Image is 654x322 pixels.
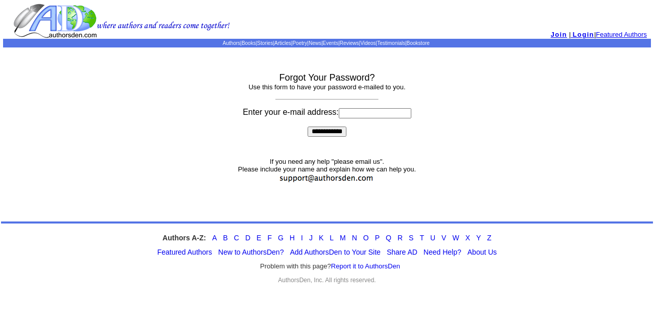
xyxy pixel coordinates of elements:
[331,262,400,270] a: Report it to AuthorsDen
[243,108,411,116] font: Enter your e-mail address:
[571,31,594,38] a: Login
[573,31,594,38] span: Login
[234,234,239,242] a: C
[218,248,284,256] a: New to AuthorsDen?
[223,234,227,242] a: B
[452,234,459,242] a: W
[377,40,405,46] a: Testimonials
[476,234,481,242] a: Y
[309,234,313,242] a: J
[223,40,240,46] a: Authors
[267,234,272,242] a: F
[242,40,256,46] a: Books
[212,234,217,242] a: A
[290,234,295,242] a: H
[257,40,273,46] a: Stories
[162,234,206,242] strong: Authors A-Z:
[363,234,369,242] a: O
[13,3,230,39] img: logo.gif
[309,40,321,46] a: News
[409,234,413,242] a: S
[238,158,416,185] font: If you need any help "please email us". Please include your name and explain how we can help you.
[279,72,375,83] font: Forgot Your Password?
[330,234,334,242] a: L
[407,40,430,46] a: Bookstore
[276,173,378,184] img: support.jpg
[596,31,647,38] a: Featured Authors
[301,234,303,242] a: I
[441,234,446,242] a: V
[256,234,261,242] a: E
[569,31,647,38] font: | |
[551,31,567,38] a: Join
[323,40,339,46] a: Events
[375,234,380,242] a: P
[278,234,284,242] a: G
[419,234,424,242] a: T
[424,248,461,256] a: Need Help?
[352,234,357,242] a: N
[360,40,376,46] a: Videos
[260,262,400,270] font: Problem with this page?
[274,40,291,46] a: Articles
[3,40,651,46] p: | | | | | | | | | |
[157,248,212,256] a: Featured Authors
[340,234,346,242] a: M
[1,277,653,284] div: AuthorsDen, Inc. All rights reserved.
[398,234,403,242] a: R
[319,234,323,242] a: K
[487,234,492,242] a: Z
[290,248,380,256] a: Add AuthorsDen to Your Site
[465,234,470,242] a: X
[468,248,497,256] a: About Us
[430,234,435,242] a: U
[340,40,359,46] a: Reviews
[245,234,250,242] a: D
[292,40,307,46] a: Poetry
[248,83,405,91] font: Use this form to have your password e-mailed to you.
[387,248,417,256] a: Share AD
[386,234,391,242] a: Q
